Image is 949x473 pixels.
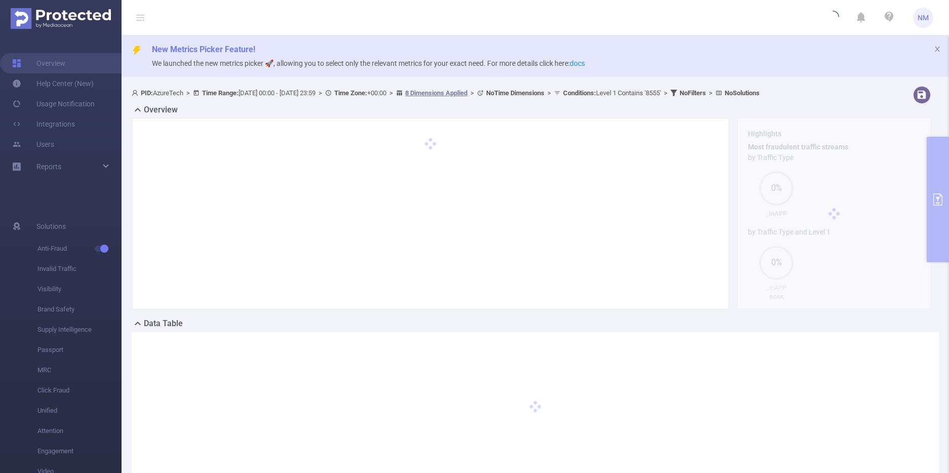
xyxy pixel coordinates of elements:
[144,318,183,330] h2: Data Table
[132,46,142,56] i: icon: thunderbolt
[544,89,554,97] span: >
[37,340,122,360] span: Passport
[37,320,122,340] span: Supply Intelligence
[661,89,670,97] span: >
[680,89,706,97] b: No Filters
[486,89,544,97] b: No Time Dimensions
[132,89,760,97] span: AzureTech [DATE] 00:00 - [DATE] 23:59 +00:00
[563,89,596,97] b: Conditions :
[405,89,467,97] u: 8 Dimensions Applied
[36,216,66,237] span: Solutions
[467,89,477,97] span: >
[202,89,239,97] b: Time Range:
[37,401,122,421] span: Unified
[37,259,122,279] span: Invalid Traffic
[37,441,122,461] span: Engagement
[934,44,941,55] button: icon: close
[386,89,396,97] span: >
[725,89,760,97] b: No Solutions
[132,90,141,96] i: icon: user
[37,421,122,441] span: Attention
[918,8,929,28] span: NM
[36,163,61,171] span: Reports
[315,89,325,97] span: >
[827,11,839,25] i: icon: loading
[12,73,94,94] a: Help Center (New)
[563,89,661,97] span: Level 1 Contains '8555'
[12,53,65,73] a: Overview
[144,104,178,116] h2: Overview
[37,380,122,401] span: Click Fraud
[11,8,111,29] img: Protected Media
[934,46,941,53] i: icon: close
[570,59,585,67] a: docs
[37,239,122,259] span: Anti-Fraud
[334,89,367,97] b: Time Zone:
[12,94,95,114] a: Usage Notification
[183,89,193,97] span: >
[37,279,122,299] span: Visibility
[37,360,122,380] span: MRC
[12,134,54,154] a: Users
[706,89,716,97] span: >
[36,156,61,177] a: Reports
[141,89,153,97] b: PID:
[12,114,75,134] a: Integrations
[152,59,585,67] span: We launched the new metrics picker 🚀, allowing you to select only the relevant metrics for your e...
[37,299,122,320] span: Brand Safety
[152,45,255,54] span: New Metrics Picker Feature!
